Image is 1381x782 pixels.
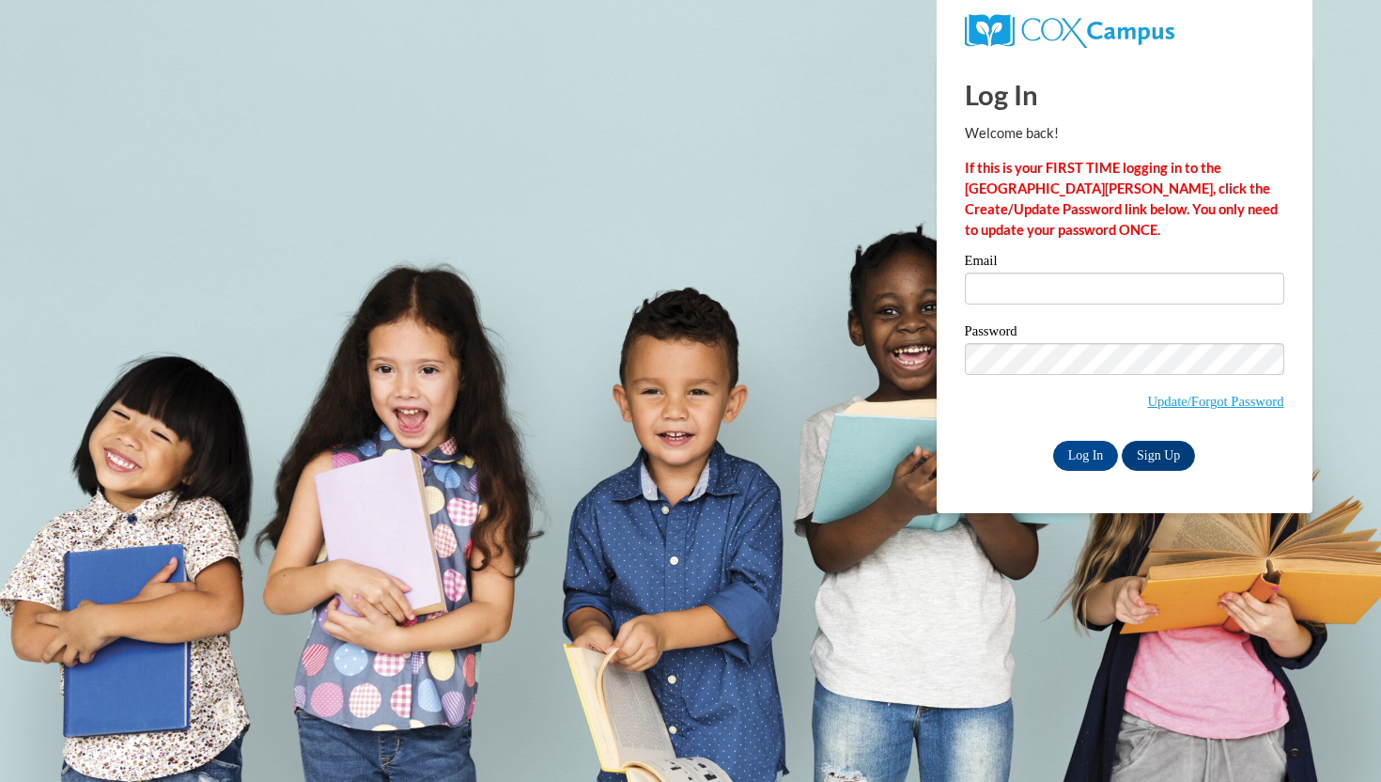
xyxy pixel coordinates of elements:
h1: Log In [965,75,1284,114]
a: Update/Forgot Password [1147,394,1283,409]
strong: If this is your FIRST TIME logging in to the [GEOGRAPHIC_DATA][PERSON_NAME], click the Create/Upd... [965,160,1278,238]
a: COX Campus [965,22,1174,38]
label: Email [965,254,1284,273]
img: COX Campus [965,14,1174,48]
p: Welcome back! [965,123,1284,144]
label: Password [965,324,1284,343]
a: Sign Up [1122,441,1195,471]
input: Log In [1053,441,1119,471]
